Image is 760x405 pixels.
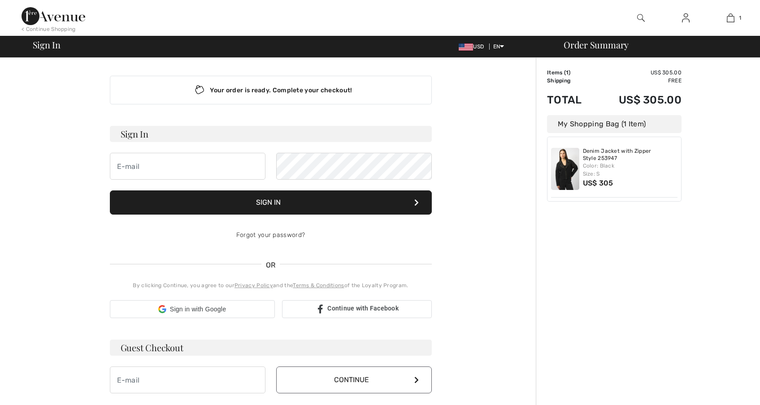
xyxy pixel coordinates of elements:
div: By clicking Continue, you agree to our and the of the Loyalty Program. [110,281,432,289]
img: My Info [682,13,690,23]
span: EN [493,43,504,50]
td: US$ 305.00 [595,85,682,115]
button: Sign In [110,190,432,215]
span: Continue with Facebook [327,305,399,312]
a: Terms & Conditions [293,282,344,289]
td: Shipping [547,77,595,85]
h3: Sign In [110,126,432,142]
a: Privacy Policy [235,282,273,289]
div: Color: Black Size: S [583,162,678,178]
div: Sign in with Google [110,300,275,318]
img: Denim Jacket with Zipper Style 253947 [551,148,579,190]
span: 1 [739,14,741,22]
input: E-mail [110,153,265,180]
div: My Shopping Bag (1 Item) [547,115,682,133]
a: Continue with Facebook [282,300,432,318]
img: My Bag [727,13,734,23]
div: Your order is ready. Complete your checkout! [110,76,432,104]
img: US Dollar [459,43,473,51]
h3: Guest Checkout [110,340,432,356]
button: Continue [276,366,432,393]
td: US$ 305.00 [595,69,682,77]
img: search the website [637,13,645,23]
a: Forgot your password? [236,231,305,239]
div: Order Summary [553,40,755,49]
span: OR [261,260,280,271]
img: 1ère Avenue [22,7,85,25]
span: US$ 305 [583,179,613,187]
span: USD [459,43,487,50]
td: Total [547,85,595,115]
a: Denim Jacket with Zipper Style 253947 [583,148,678,162]
span: Sign in with Google [170,305,226,314]
a: 1 [708,13,752,23]
span: Sign In [33,40,61,49]
a: Sign In [675,13,697,24]
input: E-mail [110,366,265,393]
div: < Continue Shopping [22,25,76,33]
td: Free [595,77,682,85]
td: Items ( ) [547,69,595,77]
span: 1 [566,69,569,76]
